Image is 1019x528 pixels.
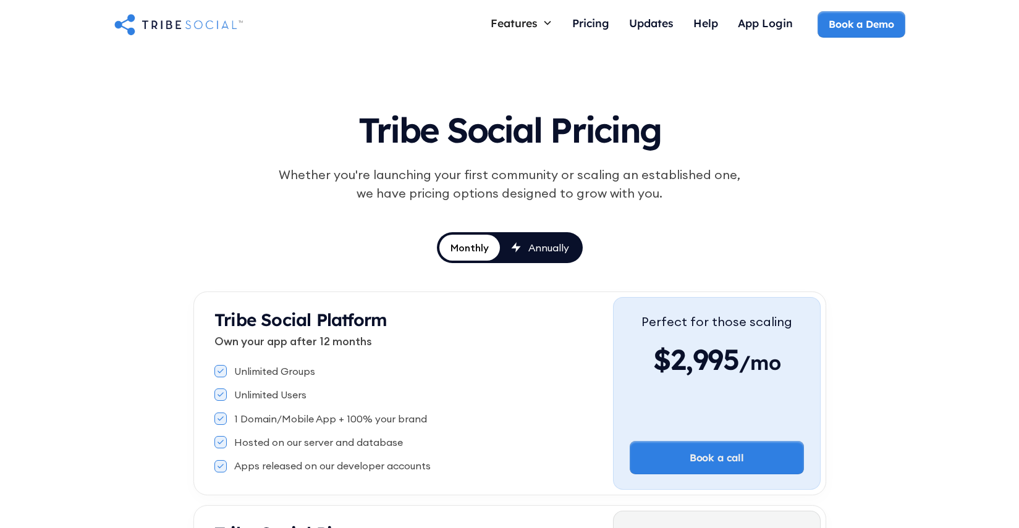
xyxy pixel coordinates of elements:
div: Pricing [572,16,609,30]
div: Hosted on our server and database [234,435,403,449]
a: Updates [619,11,683,38]
a: Book a Demo [818,11,905,37]
a: home [114,12,243,36]
a: App Login [728,11,803,38]
div: Unlimited Users [234,388,307,401]
a: Pricing [562,11,619,38]
div: Unlimited Groups [234,364,315,378]
div: Features [481,11,562,35]
div: Whether you're launching your first community or scaling an established one, we have pricing opti... [273,166,747,203]
a: Help [683,11,728,38]
div: Annually [528,241,569,254]
div: Features [491,16,538,30]
div: Perfect for those scaling [641,312,792,331]
strong: Tribe Social Platform [214,309,387,330]
div: Apps released on our developer accounts [234,459,431,472]
div: App Login [738,16,793,30]
div: Monthly [450,241,489,254]
div: Updates [629,16,674,30]
a: Book a call [630,441,804,474]
p: Own your app after 12 months [214,333,613,350]
span: /mo [739,350,780,381]
div: $2,995 [641,341,792,378]
div: 1 Domain/Mobile App + 100% your brand [234,412,427,425]
h1: Tribe Social Pricing [223,99,797,156]
div: Help [693,16,718,30]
